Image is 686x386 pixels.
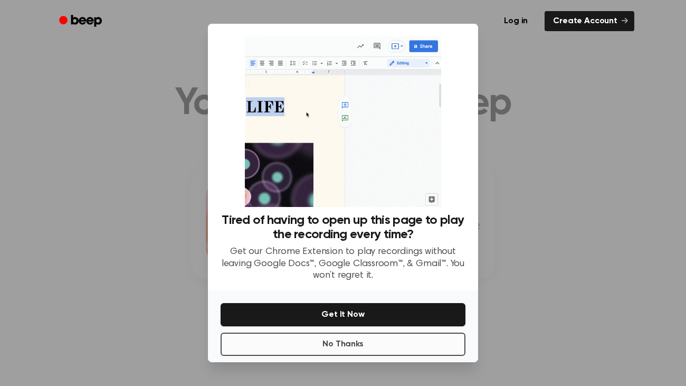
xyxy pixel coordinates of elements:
button: No Thanks [221,333,465,356]
a: Log in [493,9,538,33]
img: Beep extension in action [245,36,441,207]
h3: Tired of having to open up this page to play the recording every time? [221,213,465,242]
p: Get our Chrome Extension to play recordings without leaving Google Docs™, Google Classroom™, & Gm... [221,246,465,282]
button: Get It Now [221,303,465,326]
a: Beep [52,11,111,32]
a: Create Account [545,11,634,31]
